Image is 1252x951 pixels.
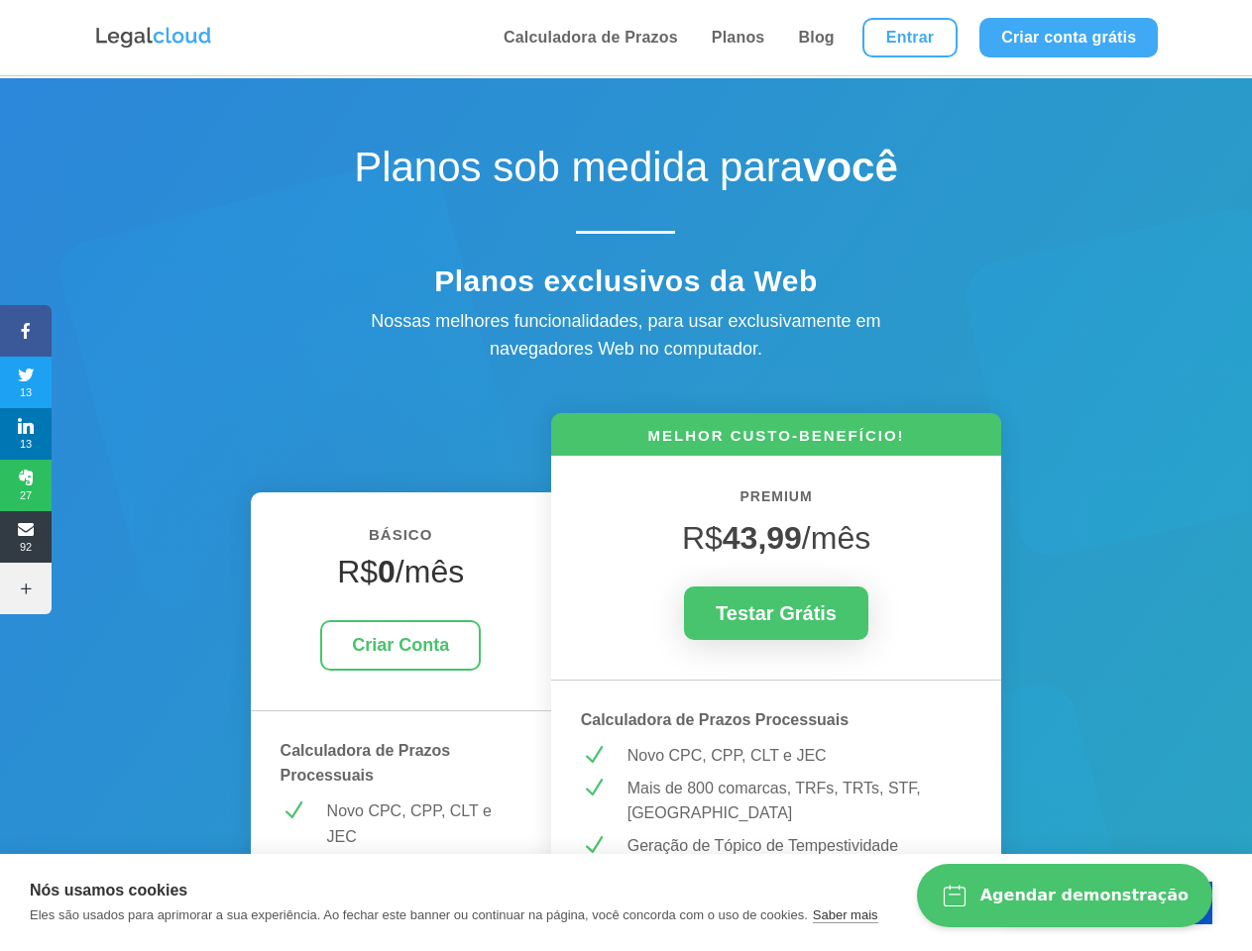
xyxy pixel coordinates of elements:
[682,520,870,556] span: R$ /mês
[281,553,521,600] h4: R$ /mês
[30,907,808,922] p: Eles são usados para aprimorar a sua experiência. Ao fechar este banner ou continuar na página, v...
[803,144,898,190] strong: você
[979,18,1158,57] a: Criar conta grátis
[279,143,972,202] h1: Planos sob medida para
[723,520,802,556] strong: 43,99
[328,307,923,365] div: Nossas melhores funcionalidades, para usar exclusivamente em navegadores Web no computador.
[320,620,481,671] a: Criar Conta
[862,18,958,57] a: Entrar
[581,833,606,858] span: N
[581,776,606,800] span: N
[327,798,521,849] p: Novo CPC, CPP, CLT e JEC
[627,776,972,826] p: Mais de 800 comarcas, TRFs, TRTs, STF, [GEOGRAPHIC_DATA]
[281,522,521,558] h6: BÁSICO
[30,882,187,898] strong: Nós usamos cookies
[581,711,849,728] strong: Calculadora de Prazos Processuais
[94,25,213,51] img: Logo da Legalcloud
[627,743,972,769] p: Novo CPC, CPP, CLT e JEC
[551,425,1002,456] h6: MELHOR CUSTO-BENEFÍCIO!
[581,485,972,519] h6: PREMIUM
[813,907,878,923] a: Saber mais
[281,742,451,785] strong: Calculadora de Prazos Processuais
[378,554,396,589] strong: 0
[279,264,972,309] h4: Planos exclusivos da Web
[627,833,972,859] p: Geração de Tópico de Tempestividade
[281,798,305,823] span: N
[581,743,606,768] span: N
[684,586,868,640] a: Testar Grátis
